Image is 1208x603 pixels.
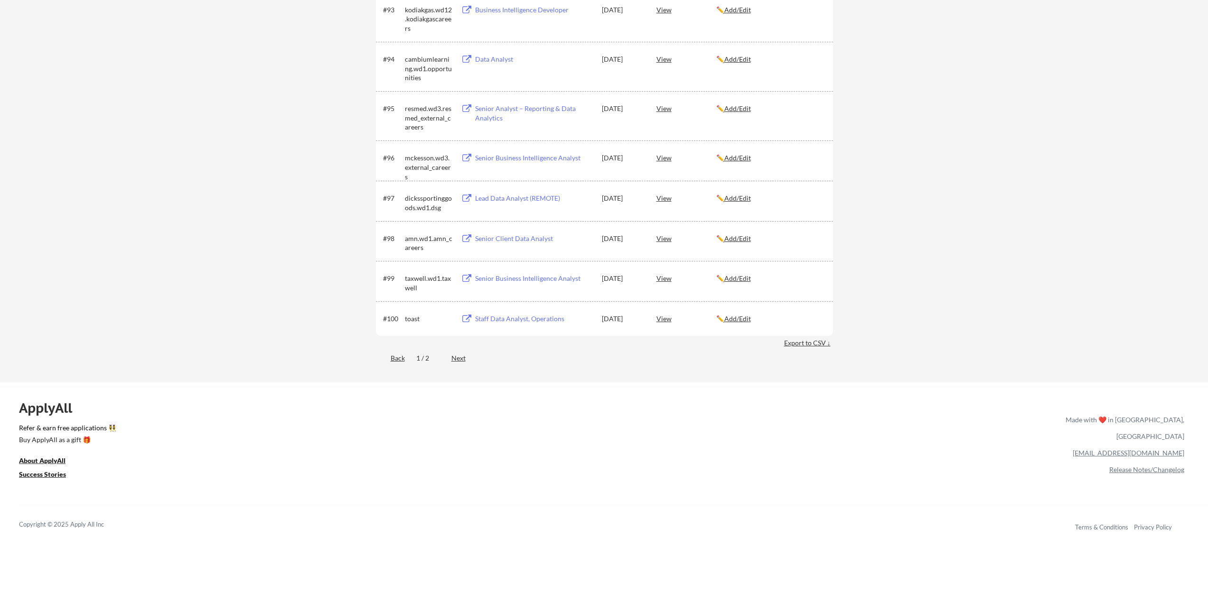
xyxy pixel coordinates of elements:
u: Success Stories [19,470,66,478]
div: Next [451,353,477,363]
div: View [656,230,716,247]
u: Add/Edit [724,154,751,162]
div: Data Analyst [475,55,593,64]
a: Terms & Conditions [1075,523,1128,531]
div: [DATE] [602,55,644,64]
div: #98 [383,234,402,243]
div: [DATE] [602,314,644,324]
div: Senior Business Intelligence Analyst [475,274,593,283]
div: mckesson.wd3.external_careers [405,153,452,181]
div: #94 [383,55,402,64]
div: Made with ❤️ in [GEOGRAPHIC_DATA], [GEOGRAPHIC_DATA] [1062,411,1184,445]
div: resmed.wd3.resmed_external_careers [405,104,452,132]
u: Add/Edit [724,104,751,112]
div: View [656,269,716,287]
div: #95 [383,104,402,113]
u: Add/Edit [724,6,751,14]
div: ✏️ [716,153,824,163]
div: Senior Analyst – Reporting & Data Analytics [475,104,593,122]
div: [DATE] [602,194,644,203]
div: #96 [383,153,402,163]
div: View [656,100,716,117]
div: [DATE] [602,104,644,113]
div: [DATE] [602,153,644,163]
div: ✏️ [716,274,824,283]
div: taxwell.wd1.taxwell [405,274,452,292]
div: Business Intelligence Developer [475,5,593,15]
a: Refer & earn free applications 👯‍♀️ [19,425,867,435]
div: [DATE] [602,274,644,283]
a: [EMAIL_ADDRESS][DOMAIN_NAME] [1073,449,1184,457]
a: Release Notes/Changelog [1109,465,1184,473]
div: ✏️ [716,5,824,15]
div: [DATE] [602,234,644,243]
div: ✏️ [716,55,824,64]
div: View [656,189,716,206]
a: Success Stories [19,469,79,481]
div: cambiumlearning.wd1.opportunities [405,55,452,83]
a: About ApplyAll [19,455,79,467]
div: View [656,50,716,67]
div: amn.wd1.amn_careers [405,234,452,252]
div: #100 [383,314,402,324]
u: Add/Edit [724,315,751,323]
div: Export to CSV ↓ [784,338,833,348]
div: Senior Business Intelligence Analyst [475,153,593,163]
div: ✏️ [716,194,824,203]
div: [DATE] [602,5,644,15]
div: ✏️ [716,234,824,243]
u: Add/Edit [724,55,751,63]
a: Buy ApplyAll as a gift 🎁 [19,435,114,446]
div: Staff Data Analyst, Operations [475,314,593,324]
div: ✏️ [716,104,824,113]
u: Add/Edit [724,194,751,202]
u: Add/Edit [724,234,751,242]
div: 1 / 2 [416,353,440,363]
div: ✏️ [716,314,824,324]
u: About ApplyAll [19,456,66,464]
div: Lead Data Analyst (REMOTE) [475,194,593,203]
div: kodiakgas.wd12.kodiakgascareers [405,5,452,33]
div: #97 [383,194,402,203]
div: Back [376,353,405,363]
div: #99 [383,274,402,283]
div: ApplyAll [19,400,83,416]
a: Privacy Policy [1134,523,1172,531]
div: toast [405,314,452,324]
div: Senior Client Data Analyst [475,234,593,243]
div: #93 [383,5,402,15]
div: Copyright © 2025 Apply All Inc [19,520,128,529]
div: View [656,310,716,327]
div: View [656,1,716,18]
u: Add/Edit [724,274,751,282]
div: Buy ApplyAll as a gift 🎁 [19,436,114,443]
div: View [656,149,716,166]
div: dickssportinggoods.wd1.dsg [405,194,452,212]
